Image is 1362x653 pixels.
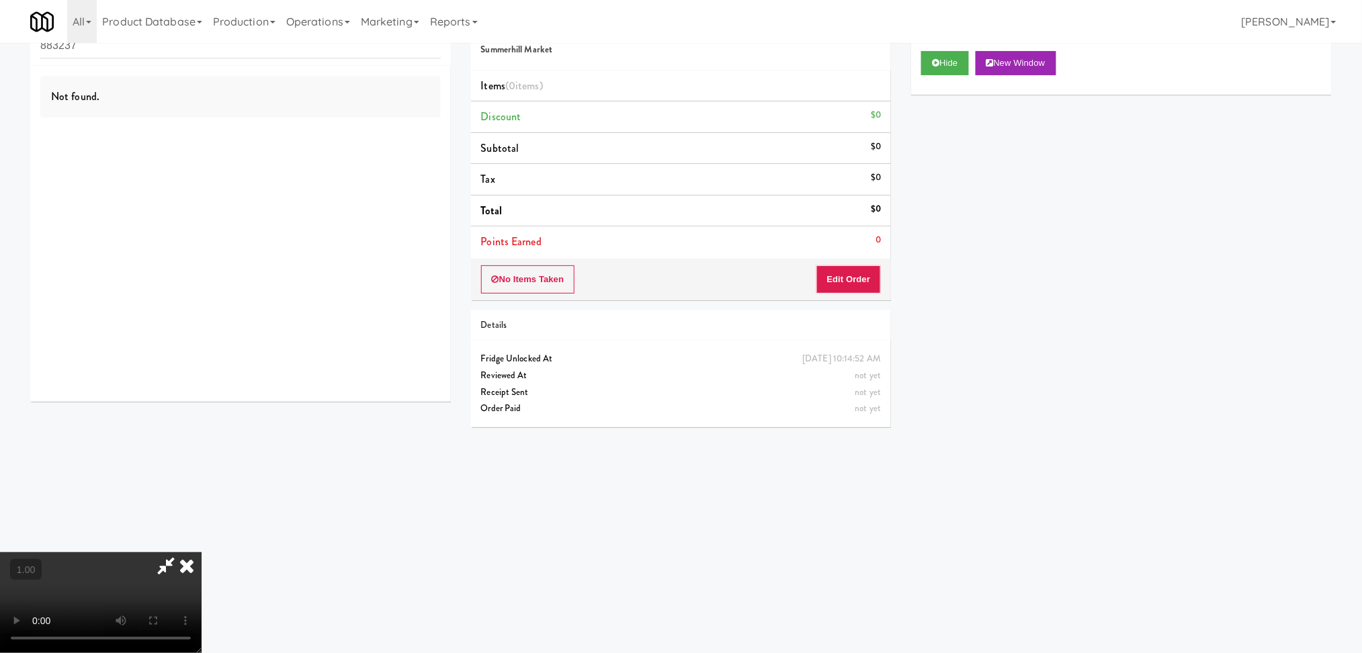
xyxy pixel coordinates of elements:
span: Items [481,78,543,93]
div: $0 [871,107,881,124]
button: Hide [921,51,968,75]
span: not yet [855,369,882,382]
span: Subtotal [481,140,519,156]
button: New Window [976,51,1056,75]
div: Order Paid [481,400,882,417]
input: Search vision orders [40,34,441,58]
div: $0 [871,201,881,218]
span: not yet [855,402,882,415]
button: No Items Taken [481,265,575,294]
span: Discount [481,109,521,124]
span: Points Earned [481,234,542,249]
img: Micromart [30,10,54,34]
button: Edit Order [816,265,882,294]
span: Not found. [51,89,99,104]
span: Tax [481,171,495,187]
div: [DATE] 10:14:52 AM [803,351,882,367]
div: Reviewed At [481,367,882,384]
span: (0 ) [505,78,543,93]
div: $0 [871,169,881,186]
div: Fridge Unlocked At [481,351,882,367]
div: Details [481,317,882,334]
div: $0 [871,138,881,155]
div: 0 [876,232,881,249]
ng-pluralize: items [515,78,540,93]
div: Receipt Sent [481,384,882,401]
span: Total [481,203,503,218]
h5: Summerhill Market [481,45,882,55]
span: not yet [855,386,882,398]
